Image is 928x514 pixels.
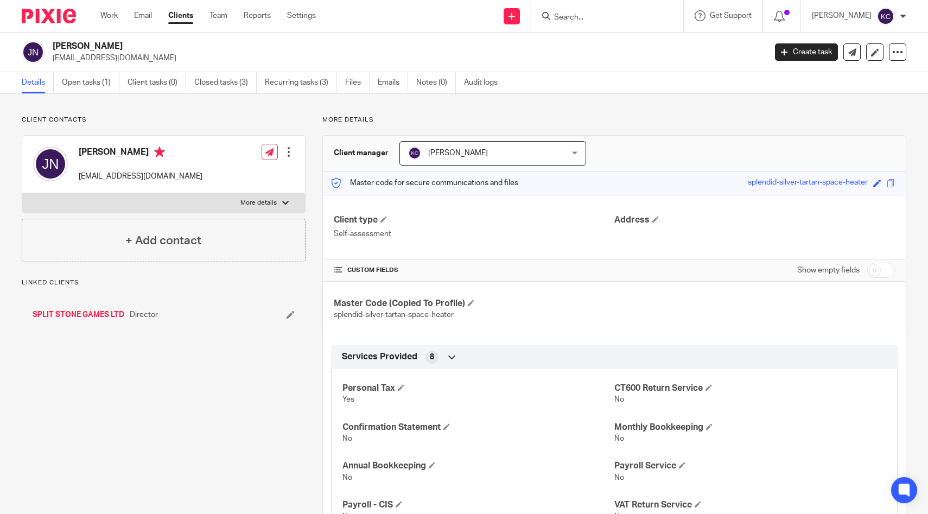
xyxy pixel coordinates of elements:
img: svg%3E [22,41,45,64]
a: Settings [287,10,316,21]
a: Team [209,10,227,21]
i: Primary [154,147,165,157]
a: Email [134,10,152,21]
h4: Master Code (Copied To Profile) [334,298,614,309]
img: svg%3E [408,147,421,160]
p: Linked clients [22,278,306,287]
h4: [PERSON_NAME] [79,147,202,160]
p: [PERSON_NAME] [812,10,872,21]
span: Yes [342,396,354,403]
span: splendid-silver-tartan-space-heater [334,311,454,319]
h4: CT600 Return Service [614,383,886,394]
p: More details [322,116,906,124]
h4: Payroll - CIS [342,499,614,511]
h4: CUSTOM FIELDS [334,266,614,275]
a: Details [22,72,54,93]
p: [EMAIL_ADDRESS][DOMAIN_NAME] [53,53,759,64]
h4: Confirmation Statement [342,422,614,433]
img: svg%3E [877,8,894,25]
input: Search [553,13,651,23]
h4: VAT Return Service [614,499,886,511]
p: More details [240,199,277,207]
a: Emails [378,72,408,93]
span: No [342,474,352,481]
span: [PERSON_NAME] [428,149,488,157]
span: Services Provided [342,351,417,363]
a: Client tasks (0) [128,72,186,93]
img: Pixie [22,9,76,23]
h4: Client type [334,214,614,226]
h4: Payroll Service [614,460,886,472]
span: No [614,396,624,403]
a: Create task [775,43,838,61]
a: Open tasks (1) [62,72,119,93]
a: Closed tasks (3) [194,72,257,93]
span: 8 [430,352,434,363]
p: [EMAIL_ADDRESS][DOMAIN_NAME] [79,171,202,182]
a: Work [100,10,118,21]
h2: [PERSON_NAME] [53,41,618,52]
a: Notes (0) [416,72,456,93]
a: Files [345,72,370,93]
a: SPLIT STONE GAMES LTD [33,309,124,320]
img: svg%3E [33,147,68,181]
p: Self-assessment [334,229,614,239]
label: Show empty fields [797,265,860,276]
h4: + Add contact [125,232,201,249]
span: No [614,474,624,481]
span: Director [130,309,158,320]
p: Client contacts [22,116,306,124]
span: No [342,435,352,442]
div: splendid-silver-tartan-space-heater [748,177,868,189]
a: Clients [168,10,193,21]
h4: Monthly Bookkeeping [614,422,886,433]
a: Recurring tasks (3) [265,72,337,93]
h3: Client manager [334,148,389,158]
h4: Personal Tax [342,383,614,394]
p: Master code for secure communications and files [331,177,518,188]
h4: Address [614,214,895,226]
a: Audit logs [464,72,506,93]
span: Get Support [710,12,752,20]
span: No [614,435,624,442]
a: Reports [244,10,271,21]
h4: Annual Bookkeeping [342,460,614,472]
